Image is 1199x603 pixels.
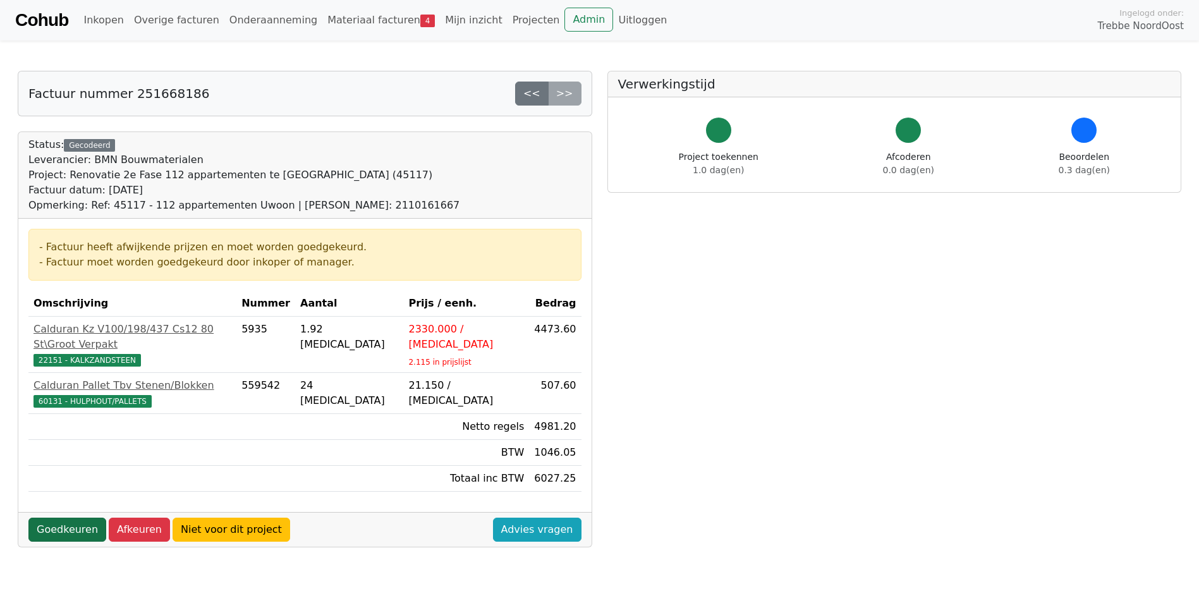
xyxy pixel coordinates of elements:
span: 0.0 dag(en) [883,165,934,175]
span: 0.3 dag(en) [1059,165,1110,175]
div: Status: [28,137,460,213]
td: 1046.05 [529,440,581,466]
a: Uitloggen [613,8,672,33]
a: Admin [564,8,613,32]
a: Inkopen [78,8,128,33]
div: Gecodeerd [64,139,115,152]
span: 1.0 dag(en) [693,165,744,175]
a: Projecten [508,8,565,33]
span: 4 [420,15,435,27]
div: 2330.000 / [MEDICAL_DATA] [408,322,524,352]
a: Mijn inzicht [440,8,508,33]
td: Totaal inc BTW [403,466,529,492]
td: 4473.60 [529,317,581,373]
span: 60131 - HULPHOUT/PALLETS [33,395,152,408]
h5: Verwerkingstijd [618,76,1171,92]
td: 6027.25 [529,466,581,492]
div: Opmerking: Ref: 45117 - 112 appartementen Uwoon | [PERSON_NAME]: 2110161667 [28,198,460,213]
div: Afcoderen [883,150,934,177]
span: 22151 - KALKZANDSTEEN [33,354,141,367]
a: Goedkeuren [28,518,106,542]
div: Project: Renovatie 2e Fase 112 appartementen te [GEOGRAPHIC_DATA] (45117) [28,167,460,183]
th: Aantal [295,291,403,317]
a: Advies vragen [493,518,581,542]
div: 24 [MEDICAL_DATA] [300,378,398,408]
a: Onderaanneming [224,8,322,33]
div: Factuur datum: [DATE] [28,183,460,198]
div: Leverancier: BMN Bouwmaterialen [28,152,460,167]
a: Materiaal facturen4 [322,8,440,33]
span: Ingelogd onder: [1119,7,1184,19]
th: Prijs / eenh. [403,291,529,317]
td: 4981.20 [529,414,581,440]
div: - Factuur moet worden goedgekeurd door inkoper of manager. [39,255,571,270]
div: Project toekennen [679,150,758,177]
td: 5935 [236,317,295,373]
td: BTW [403,440,529,466]
th: Bedrag [529,291,581,317]
div: Beoordelen [1059,150,1110,177]
td: Netto regels [403,414,529,440]
sub: 2.115 in prijslijst [408,358,471,367]
td: 507.60 [529,373,581,414]
a: Niet voor dit project [173,518,290,542]
a: Calduran Pallet Tbv Stenen/Blokken60131 - HULPHOUT/PALLETS [33,378,231,408]
h5: Factuur nummer 251668186 [28,86,209,101]
a: Calduran Kz V100/198/437 Cs12 80 St\Groot Verpakt22151 - KALKZANDSTEEN [33,322,231,367]
a: << [515,82,549,106]
a: Cohub [15,5,68,35]
div: - Factuur heeft afwijkende prijzen en moet worden goedgekeurd. [39,240,571,255]
div: 1.92 [MEDICAL_DATA] [300,322,398,352]
td: 559542 [236,373,295,414]
div: 21.150 / [MEDICAL_DATA] [408,378,524,408]
th: Nummer [236,291,295,317]
a: Overige facturen [129,8,224,33]
span: Trebbe NoordOost [1098,19,1184,33]
a: Afkeuren [109,518,170,542]
div: Calduran Pallet Tbv Stenen/Blokken [33,378,231,393]
th: Omschrijving [28,291,236,317]
div: Calduran Kz V100/198/437 Cs12 80 St\Groot Verpakt [33,322,231,352]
